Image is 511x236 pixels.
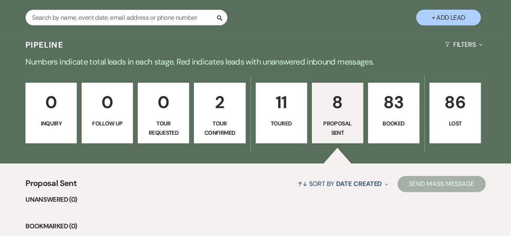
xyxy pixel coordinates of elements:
li: Unanswered (0) [25,194,486,205]
p: Tour Confirmed [199,119,240,137]
a: 11Toured [256,83,307,143]
button: Sort By Date Created [294,173,391,194]
button: + Add Lead [416,10,481,25]
p: 8 [317,89,358,116]
a: 86Lost [429,83,481,143]
p: 86 [435,89,475,116]
span: Proposal Sent [25,177,77,194]
p: Proposal Sent [317,119,358,137]
p: 2 [199,89,240,116]
a: 0Tour Requested [138,83,189,143]
input: Search by name, event date, email address or phone number [25,10,227,25]
h3: Pipeline [25,39,63,50]
p: 11 [261,89,302,116]
p: Lost [435,119,475,128]
p: 0 [31,89,71,116]
p: Follow Up [87,119,128,128]
p: Tour Requested [143,119,184,137]
button: Send Mass Message [397,176,486,192]
span: Date Created [336,180,382,188]
p: 83 [373,89,414,116]
p: Booked [373,119,414,128]
span: ↑↓ [298,180,307,188]
li: Bookmarked (0) [25,221,486,232]
a: 0Follow Up [82,83,133,143]
a: 83Booked [368,83,419,143]
a: 8Proposal Sent [312,83,363,143]
p: 0 [87,89,128,116]
p: Inquiry [31,119,71,128]
p: 0 [143,89,184,116]
p: Toured [261,119,302,128]
button: Filters [442,34,486,55]
a: 2Tour Confirmed [194,83,245,143]
a: 0Inquiry [25,83,77,143]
